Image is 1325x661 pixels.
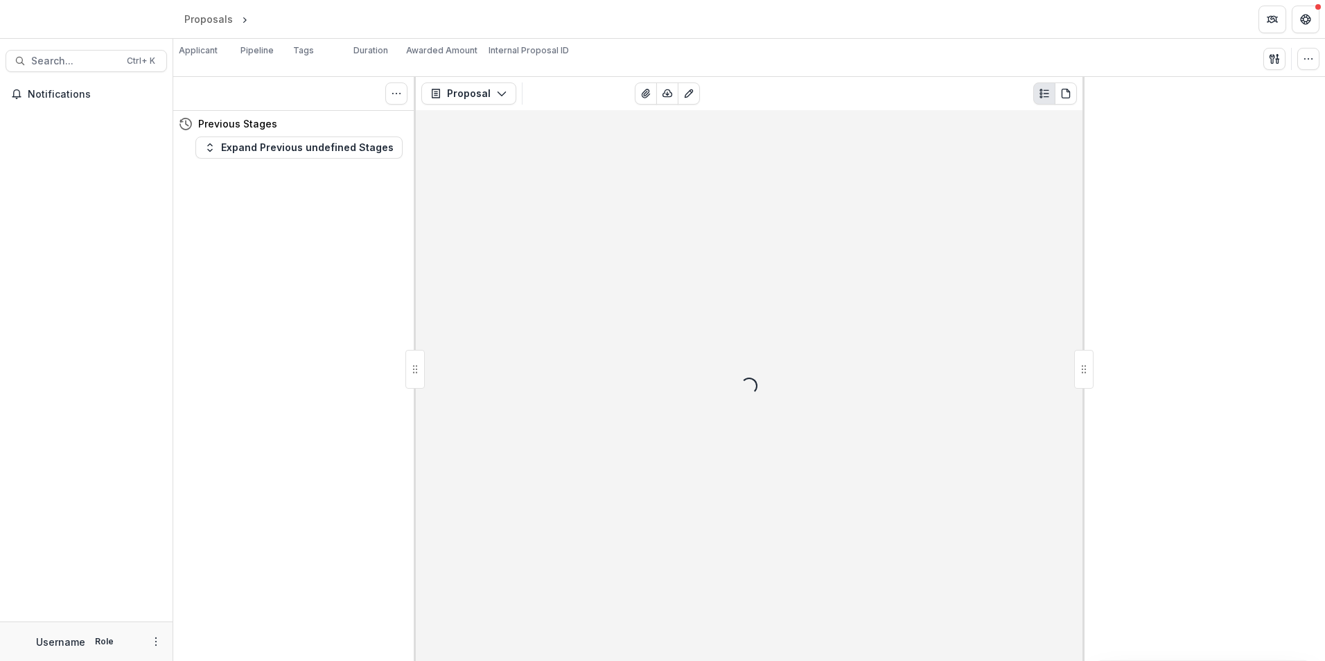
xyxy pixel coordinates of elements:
[28,89,161,100] span: Notifications
[678,82,700,105] button: Edit as form
[195,136,403,159] button: Expand Previous undefined Stages
[421,82,516,105] button: Proposal
[353,44,388,57] p: Duration
[406,44,477,57] p: Awarded Amount
[1033,82,1055,105] button: Plaintext view
[1258,6,1286,33] button: Partners
[184,12,233,26] div: Proposals
[124,53,158,69] div: Ctrl + K
[91,635,118,648] p: Role
[148,633,164,650] button: More
[198,116,277,131] h4: Previous Stages
[179,9,238,29] a: Proposals
[635,82,657,105] button: View Attached Files
[6,50,167,72] button: Search...
[6,83,167,105] button: Notifications
[385,82,407,105] button: Toggle View Cancelled Tasks
[293,44,314,57] p: Tags
[240,44,274,57] p: Pipeline
[1055,82,1077,105] button: PDF view
[179,9,310,29] nav: breadcrumb
[36,635,85,649] p: Username
[489,44,569,57] p: Internal Proposal ID
[31,55,119,67] span: Search...
[1292,6,1319,33] button: Get Help
[179,44,218,57] p: Applicant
